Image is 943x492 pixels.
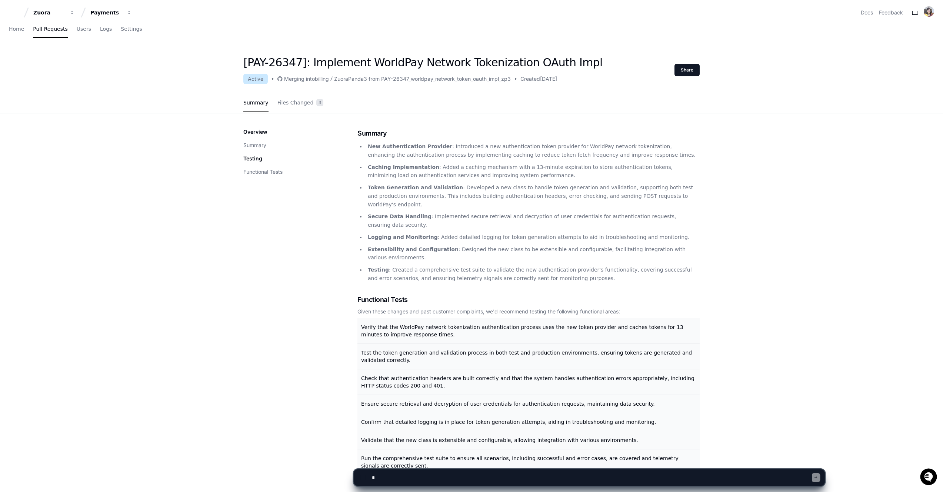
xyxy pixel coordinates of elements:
[87,6,135,19] button: Payments
[7,55,21,69] img: 1736555170064-99ba0984-63c1-480f-8ee9-699278ef63ed
[33,27,67,31] span: Pull Requests
[243,142,266,149] button: Summary
[361,455,679,469] span: Run the comprehensive test suite to ensure all scenarios, including successful and error cases, a...
[368,266,700,283] p: : Created a comprehensive test suite to validate the new authentication provider's functionality,...
[674,64,700,76] button: Share
[25,55,121,63] div: Start new chat
[361,324,683,338] span: Verify that the WorldPay network tokenization authentication process uses the new token provider ...
[52,77,90,83] a: Powered byPylon
[243,168,283,176] button: Functional Tests
[243,56,602,69] h1: [PAY-26347]: Implement WorldPay Network Tokenization OAuth Impl
[368,245,700,262] p: : Designed the new class to be extensible and configurable, facilitating integration with various...
[361,419,656,425] span: Confirm that detailed logging is in place for token generation attempts, aiding in troubleshootin...
[100,21,112,38] a: Logs
[121,21,142,38] a: Settings
[9,27,24,31] span: Home
[243,128,267,136] p: Overview
[919,468,939,488] iframe: Open customer support
[368,164,439,170] strong: Caching Implementation
[243,100,269,105] span: Summary
[9,21,24,38] a: Home
[74,78,90,83] span: Pylon
[33,9,65,16] div: Zuora
[316,99,323,106] span: 3
[368,212,700,229] p: : Implemented secure retrieval and decryption of user credentials for authentication requests, en...
[368,163,700,180] p: : Added a caching mechanism with a 13-minute expiration to store authentication tokens, minimizin...
[357,295,408,305] span: Functional Tests
[520,75,540,83] span: Created
[77,21,91,38] a: Users
[879,9,903,16] button: Feedback
[368,143,452,149] strong: New Authentication Provider
[33,21,67,38] a: Pull Requests
[284,75,315,83] div: Merging into
[357,128,700,139] h1: Summary
[368,213,431,219] strong: Secure Data Handling
[90,9,122,16] div: Payments
[361,375,694,389] span: Check that authentication headers are built correctly and that the system handles authentication ...
[77,27,91,31] span: Users
[315,75,329,83] div: billing
[243,74,268,84] div: Active
[30,6,78,19] button: Zuora
[361,401,655,407] span: Ensure secure retrieval and decryption of user credentials for authentication requests, maintaini...
[277,100,314,105] span: Files Changed
[100,27,112,31] span: Logs
[924,6,934,17] img: ACg8ocJp4l0LCSiC5MWlEh794OtQNs1DKYp4otTGwJyAKUZvwXkNnmc=s96-c
[861,9,873,16] a: Docs
[334,75,511,83] div: ZuoraPanda3 from PAY-26347_worldpay_network_token_oauth_impl_zp3
[121,27,142,31] span: Settings
[357,308,700,315] div: Given these changes and past customer complaints, we'd recommend testing the following functional...
[368,142,700,159] p: : Introduced a new authentication token provider for WorldPay network tokenization, enhancing the...
[540,75,557,83] span: [DATE]
[368,183,700,209] p: : Developed a new class to handle token generation and validation, supporting both test and produ...
[361,350,692,363] span: Test the token generation and validation process in both test and production environments, ensuri...
[368,234,438,240] strong: Logging and Monitoring
[368,233,700,242] p: : Added detailed logging for token generation attempts to aid in troubleshooting and monitoring.
[368,267,389,273] strong: Testing
[368,246,459,252] strong: Extensibility and Configuration
[7,30,135,41] div: Welcome
[243,155,262,162] p: Testing
[368,184,463,190] strong: Token Generation and Validation
[126,57,135,66] button: Start new chat
[7,7,22,22] img: PlayerZero
[361,437,638,443] span: Validate that the new class is extensible and configurable, allowing integration with various env...
[25,63,97,69] div: We're offline, we'll be back soon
